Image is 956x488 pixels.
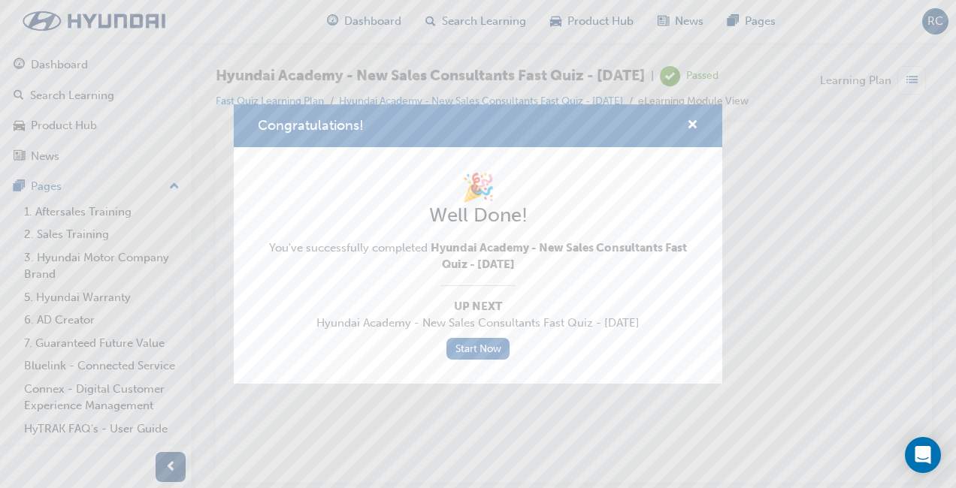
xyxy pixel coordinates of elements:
p: The content has ended. You may close this window. [6,12,686,80]
span: cross-icon [687,119,698,133]
h2: Well Done! [258,203,698,227]
span: Hyundai Academy - New Sales Consultants Fast Quiz - [DATE] [431,241,687,272]
span: Up Next [258,298,698,315]
h1: 🎉 [258,171,698,204]
a: Start Now [446,338,510,360]
div: Congratulations! [234,104,722,384]
div: Open Intercom Messenger [905,437,941,473]
button: cross-icon [687,116,698,135]
span: Hyundai Academy - New Sales Consultants Fast Quiz - [DATE] [258,315,698,332]
span: You've successfully completed [258,239,698,273]
span: Congratulations! [258,117,364,134]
